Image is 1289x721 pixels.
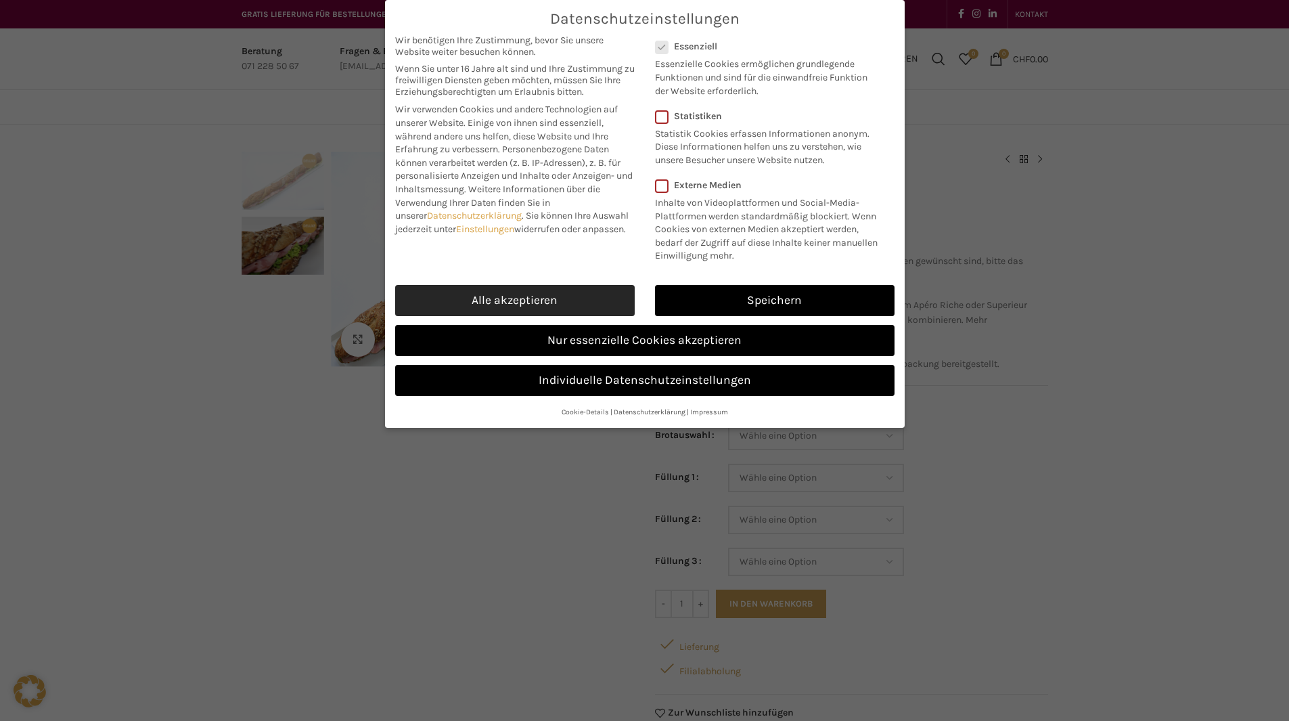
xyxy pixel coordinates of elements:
p: Essenzielle Cookies ermöglichen grundlegende Funktionen und sind für die einwandfreie Funktion de... [655,52,877,97]
span: Wenn Sie unter 16 Jahre alt sind und Ihre Zustimmung zu freiwilligen Diensten geben möchten, müss... [395,63,635,97]
span: Sie können Ihre Auswahl jederzeit unter widerrufen oder anpassen. [395,210,629,235]
a: Datenschutzerklärung [614,408,685,416]
span: Weitere Informationen über die Verwendung Ihrer Daten finden Sie in unserer . [395,183,600,221]
label: Externe Medien [655,179,886,191]
a: Datenschutzerklärung [427,210,522,221]
p: Statistik Cookies erfassen Informationen anonym. Diese Informationen helfen uns zu verstehen, wie... [655,122,877,167]
a: Individuelle Datenschutzeinstellungen [395,365,895,396]
span: Datenschutzeinstellungen [550,10,740,28]
a: Impressum [690,408,728,416]
a: Alle akzeptieren [395,285,635,316]
a: Cookie-Details [562,408,609,416]
p: Inhalte von Videoplattformen und Social-Media-Plattformen werden standardmäßig blockiert. Wenn Co... [655,191,886,263]
label: Statistiken [655,110,877,122]
span: Personenbezogene Daten können verarbeitet werden (z. B. IP-Adressen), z. B. für personalisierte A... [395,144,633,195]
a: Nur essenzielle Cookies akzeptieren [395,325,895,356]
span: Wir verwenden Cookies und andere Technologien auf unserer Website. Einige von ihnen sind essenzie... [395,104,618,155]
span: Wir benötigen Ihre Zustimmung, bevor Sie unsere Website weiter besuchen können. [395,35,635,58]
a: Einstellungen [456,223,514,235]
a: Speichern [655,285,895,316]
label: Essenziell [655,41,877,52]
